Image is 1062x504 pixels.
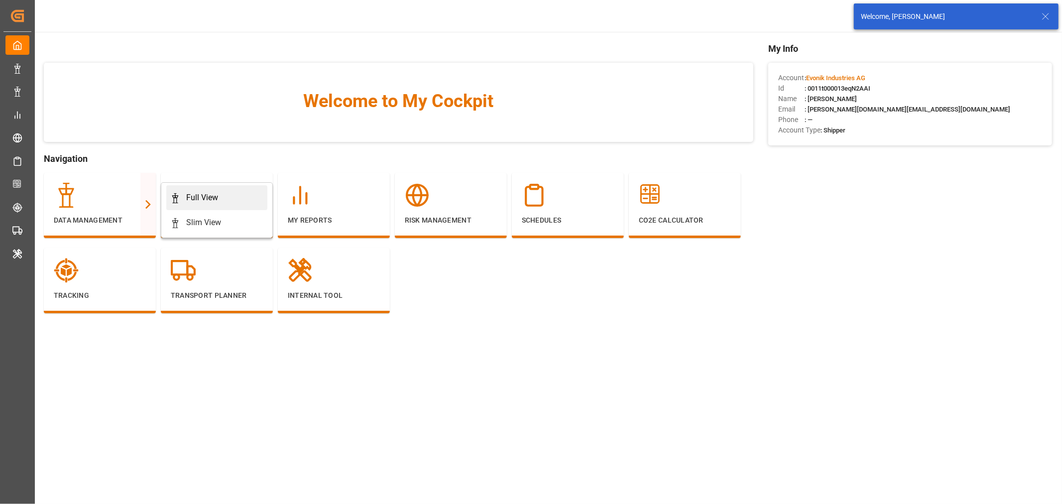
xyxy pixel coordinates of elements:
[778,115,805,125] span: Phone
[186,192,218,204] div: Full View
[54,290,146,301] p: Tracking
[821,126,845,134] span: : Shipper
[778,125,821,135] span: Account Type
[288,290,380,301] p: Internal Tool
[806,74,865,82] span: Evonik Industries AG
[778,94,805,104] span: Name
[44,152,753,165] span: Navigation
[778,83,805,94] span: Id
[768,42,1052,55] span: My Info
[861,11,1032,22] div: Welcome, [PERSON_NAME]
[166,185,267,210] a: Full View
[805,116,813,124] span: : —
[805,95,857,103] span: : [PERSON_NAME]
[778,104,805,115] span: Email
[805,85,870,92] span: : 0011t000013eqN2AAI
[64,88,733,115] span: Welcome to My Cockpit
[805,106,1010,113] span: : [PERSON_NAME][DOMAIN_NAME][EMAIL_ADDRESS][DOMAIN_NAME]
[54,215,146,226] p: Data Management
[778,73,805,83] span: Account
[166,210,267,235] a: Slim View
[405,215,497,226] p: Risk Management
[805,74,865,82] span: :
[186,217,221,229] div: Slim View
[288,215,380,226] p: My Reports
[522,215,614,226] p: Schedules
[639,215,731,226] p: CO2e Calculator
[171,290,263,301] p: Transport Planner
